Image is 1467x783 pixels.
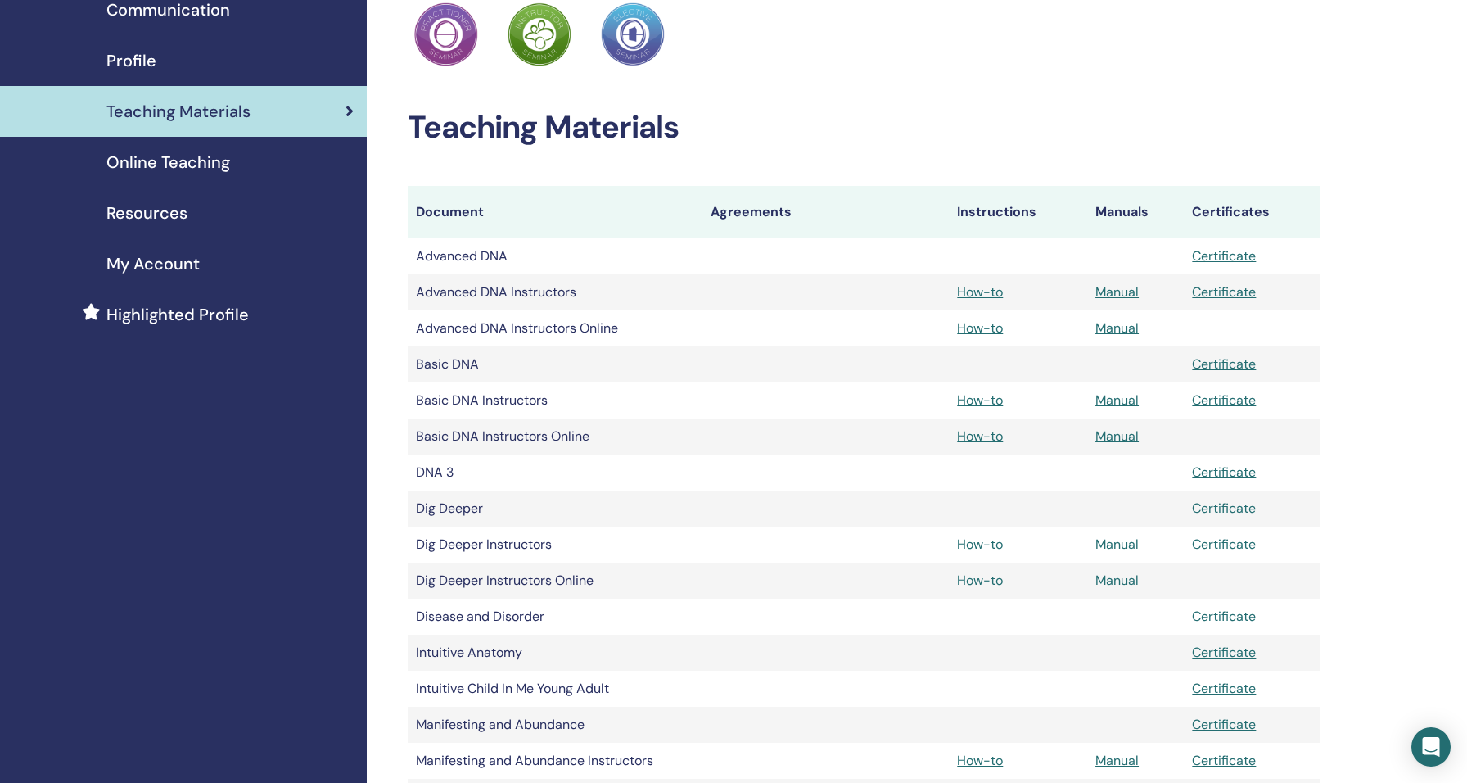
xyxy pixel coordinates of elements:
[702,186,949,238] th: Agreements
[957,536,1003,553] a: How-to
[408,743,702,779] td: Manifesting and Abundance Instructors
[408,563,702,599] td: Dig Deeper Instructors Online
[957,572,1003,589] a: How-to
[408,599,702,635] td: Disease and Disorder
[508,2,571,66] img: Practitioner
[414,2,478,66] img: Practitioner
[1192,752,1256,769] a: Certificate
[106,48,156,73] span: Profile
[957,319,1003,337] a: How-to
[1192,464,1256,481] a: Certificate
[957,391,1003,409] a: How-to
[1192,608,1256,625] a: Certificate
[408,671,702,707] td: Intuitive Child In Me Young Adult
[408,310,702,346] td: Advanced DNA Instructors Online
[408,238,702,274] td: Advanced DNA
[1192,644,1256,661] a: Certificate
[957,283,1003,301] a: How-to
[408,186,702,238] th: Document
[106,99,251,124] span: Teaching Materials
[1192,500,1256,517] a: Certificate
[949,186,1087,238] th: Instructions
[601,2,665,66] img: Practitioner
[408,491,702,527] td: Dig Deeper
[408,382,702,419] td: Basic DNA Instructors
[957,428,1003,445] a: How-to
[1192,536,1256,553] a: Certificate
[106,251,200,276] span: My Account
[1095,428,1139,445] a: Manual
[1192,391,1256,409] a: Certificate
[1095,572,1139,589] a: Manual
[1087,186,1184,238] th: Manuals
[1192,283,1256,301] a: Certificate
[408,109,1320,147] h2: Teaching Materials
[1095,536,1139,553] a: Manual
[1192,247,1256,265] a: Certificate
[106,302,249,327] span: Highlighted Profile
[408,707,702,743] td: Manifesting and Abundance
[408,346,702,382] td: Basic DNA
[1095,391,1139,409] a: Manual
[1095,283,1139,301] a: Manual
[1411,727,1451,767] div: Open Intercom Messenger
[408,527,702,563] td: Dig Deeper Instructors
[1192,716,1256,733] a: Certificate
[408,455,702,491] td: DNA 3
[408,635,702,671] td: Intuitive Anatomy
[1095,752,1139,769] a: Manual
[1095,319,1139,337] a: Manual
[106,150,230,174] span: Online Teaching
[408,274,702,310] td: Advanced DNA Instructors
[1184,186,1320,238] th: Certificates
[1192,680,1256,697] a: Certificate
[957,752,1003,769] a: How-to
[1192,355,1256,373] a: Certificate
[106,201,187,225] span: Resources
[408,419,702,455] td: Basic DNA Instructors Online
